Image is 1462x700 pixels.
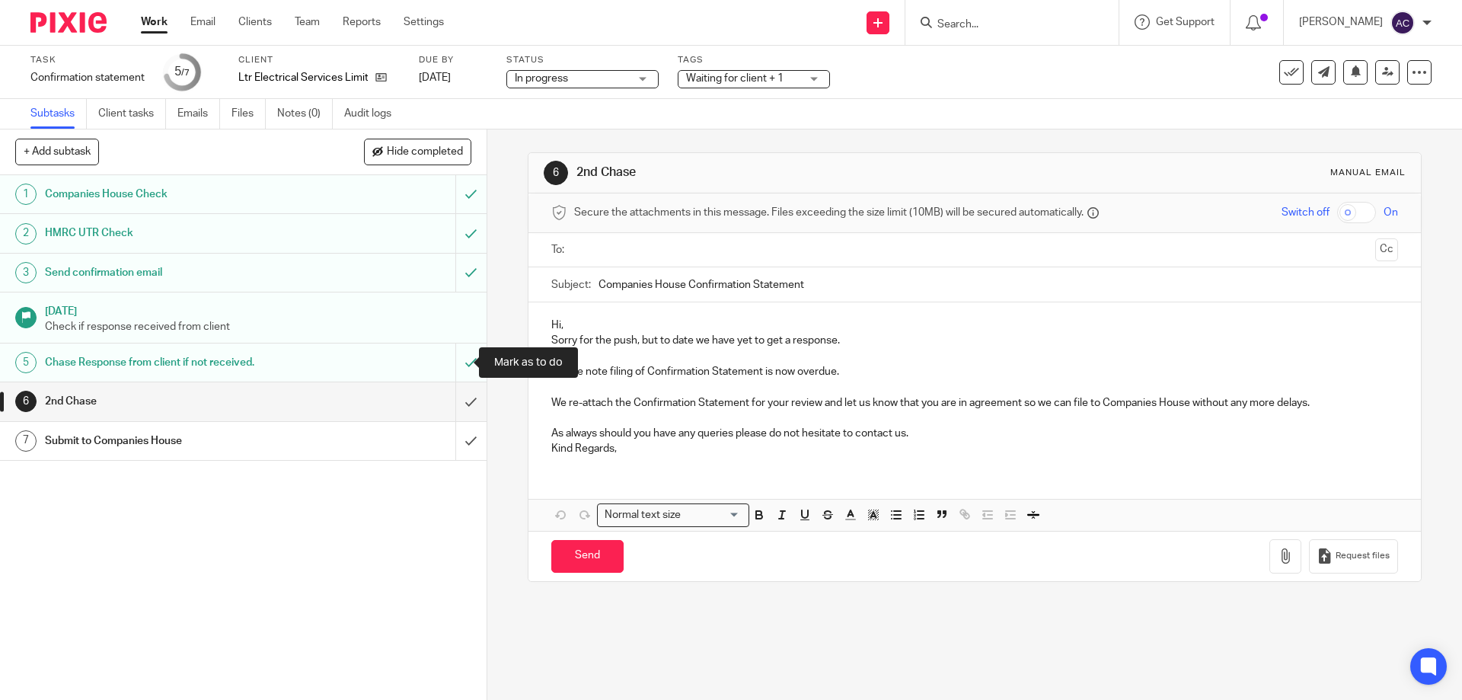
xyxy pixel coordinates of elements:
[141,14,168,30] a: Work
[30,99,87,129] a: Subtasks
[1384,205,1398,220] span: On
[551,242,568,257] label: To:
[45,300,471,319] h1: [DATE]
[15,262,37,283] div: 3
[576,165,1007,181] h1: 2nd Chase
[98,99,166,129] a: Client tasks
[45,319,471,334] p: Check if response received from client
[574,205,1084,220] span: Secure the attachments in this message. Files exceeding the size limit (10MB) will be secured aut...
[597,503,749,527] div: Search for option
[419,72,451,83] span: [DATE]
[190,14,215,30] a: Email
[344,99,403,129] a: Audit logs
[387,146,463,158] span: Hide completed
[45,351,308,374] h1: Chase Response from client if not received.
[1336,550,1390,562] span: Request files
[15,184,37,205] div: 1
[1390,11,1415,35] img: svg%3E
[343,14,381,30] a: Reports
[277,99,333,129] a: Notes (0)
[15,223,37,245] div: 2
[1299,14,1383,30] p: [PERSON_NAME]
[30,54,145,66] label: Task
[238,70,368,85] p: Ltr Electrical Services Limited
[551,318,1397,333] p: Hi,
[685,507,740,523] input: Search for option
[1375,238,1398,261] button: Cc
[30,70,145,85] div: Confirmation statement
[544,161,568,185] div: 6
[45,222,308,245] h1: HMRC UTR Check
[238,54,400,66] label: Client
[238,14,272,30] a: Clients
[936,18,1073,32] input: Search
[45,390,308,413] h1: 2nd Chase
[1156,17,1215,27] span: Get Support
[15,352,37,373] div: 5
[404,14,444,30] a: Settings
[295,14,320,30] a: Team
[419,54,487,66] label: Due by
[30,12,107,33] img: Pixie
[601,507,684,523] span: Normal text size
[506,54,659,66] label: Status
[45,183,308,206] h1: Companies House Check
[1282,205,1330,220] span: Switch off
[231,99,266,129] a: Files
[678,54,830,66] label: Tags
[177,99,220,129] a: Emails
[15,391,37,412] div: 6
[174,63,190,81] div: 5
[364,139,471,165] button: Hide completed
[515,73,568,84] span: In progress
[181,69,190,77] small: /7
[15,430,37,452] div: 7
[551,277,591,292] label: Subject:
[686,73,784,84] span: Waiting for client + 1
[15,139,99,165] button: + Add subtask
[45,261,308,284] h1: Send confirmation email
[1309,539,1397,574] button: Request files
[551,333,1397,456] p: Sorry for the push, but to date we have yet to get a response. Please note filing of Confirmation...
[551,540,624,573] input: Send
[1330,167,1406,179] div: Manual email
[45,430,308,452] h1: Submit to Companies House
